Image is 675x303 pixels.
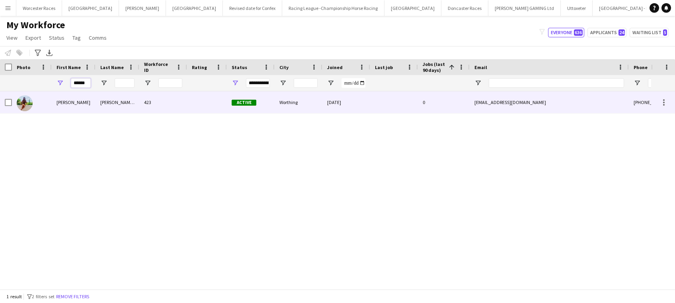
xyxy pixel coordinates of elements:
[69,33,84,43] a: Tag
[71,78,91,88] input: First Name Filter Input
[57,64,81,70] span: First Name
[17,95,33,111] img: Lorena Jarvis (de las Heras)
[232,79,239,87] button: Open Filter Menu
[16,0,62,16] button: Worcester Races
[630,28,669,37] button: Waiting list5
[474,64,487,70] span: Email
[3,33,21,43] a: View
[327,79,334,87] button: Open Filter Menu
[6,34,18,41] span: View
[158,78,182,88] input: Workforce ID Filter Input
[166,0,223,16] button: [GEOGRAPHIC_DATA]
[561,0,593,16] button: Uttoxeter
[488,0,561,16] button: [PERSON_NAME] GAMING Ltd
[663,29,667,36] span: 5
[322,91,370,113] div: [DATE]
[62,0,119,16] button: [GEOGRAPHIC_DATA]
[634,79,641,87] button: Open Filter Menu
[574,29,583,36] span: 636
[279,64,289,70] span: City
[223,0,282,16] button: Revised date for Confex
[22,33,44,43] a: Export
[441,0,488,16] button: Doncaster Races
[548,28,584,37] button: Everyone636
[282,0,384,16] button: Racing League -Championship Horse Racing
[33,48,43,58] app-action-btn: Advanced filters
[139,91,187,113] div: 423
[100,64,124,70] span: Last Name
[294,78,318,88] input: City Filter Input
[96,91,139,113] div: [PERSON_NAME] (de las [PERSON_NAME])
[418,91,470,113] div: 0
[232,100,256,106] span: Active
[423,61,446,73] span: Jobs (last 90 days)
[474,79,482,87] button: Open Filter Menu
[587,28,626,37] button: Applicants24
[232,64,247,70] span: Status
[89,34,107,41] span: Comms
[72,34,81,41] span: Tag
[144,79,151,87] button: Open Filter Menu
[25,34,41,41] span: Export
[55,292,91,301] button: Remove filters
[275,91,322,113] div: Worthing
[52,91,96,113] div: [PERSON_NAME]
[634,64,648,70] span: Phone
[375,64,393,70] span: Last job
[192,64,207,70] span: Rating
[341,78,365,88] input: Joined Filter Input
[279,79,287,87] button: Open Filter Menu
[17,64,30,70] span: Photo
[57,79,64,87] button: Open Filter Menu
[100,79,107,87] button: Open Filter Menu
[45,48,54,58] app-action-btn: Export XLSX
[6,19,65,31] span: My Workforce
[46,33,68,43] a: Status
[144,61,173,73] span: Workforce ID
[489,78,624,88] input: Email Filter Input
[618,29,625,36] span: 24
[49,34,64,41] span: Status
[86,33,110,43] a: Comms
[119,0,166,16] button: [PERSON_NAME]
[384,0,441,16] button: [GEOGRAPHIC_DATA]
[470,91,629,113] div: [EMAIL_ADDRESS][DOMAIN_NAME]
[32,293,55,299] span: 2 filters set
[115,78,135,88] input: Last Name Filter Input
[327,64,343,70] span: Joined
